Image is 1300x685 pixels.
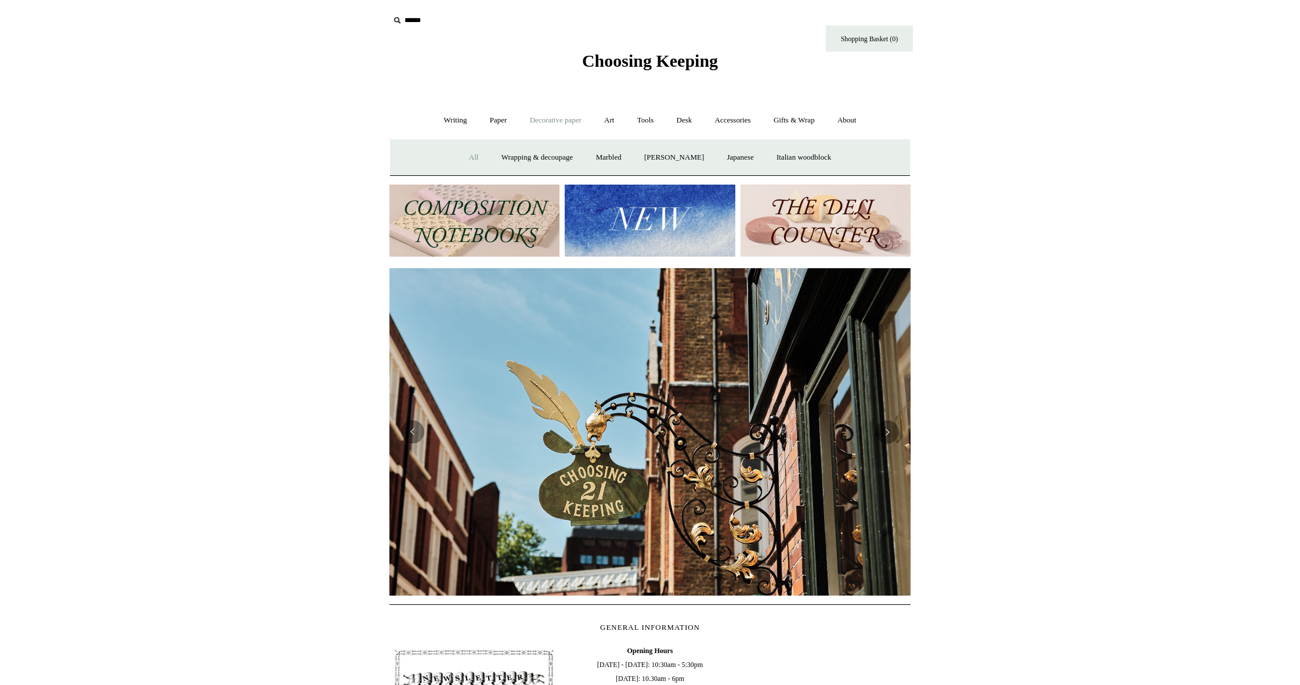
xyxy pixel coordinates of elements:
a: Japanese [716,142,764,173]
b: Opening Hours [627,647,673,655]
button: Page 3 [662,593,673,596]
a: Marbled [586,142,632,173]
a: About [827,105,867,136]
img: Copyright Choosing Keeping 20190711 LS Homepage 7.jpg__PID:4c49fdcc-9d5f-40e8-9753-f5038b35abb7 [389,268,911,596]
a: Gifts & Wrap [763,105,825,136]
img: 202302 Composition ledgers.jpg__PID:69722ee6-fa44-49dd-a067-31375e5d54ec [389,185,559,257]
span: GENERAL INFORMATION [600,623,700,632]
a: Decorative paper [519,105,592,136]
a: Tools [627,105,665,136]
a: Desk [666,105,703,136]
button: Previous [401,420,424,444]
a: Choosing Keeping [582,60,718,68]
img: The Deli Counter [741,185,911,257]
a: Italian woodblock [766,142,842,173]
a: All [458,142,489,173]
a: Wrapping & decoupage [491,142,584,173]
a: [PERSON_NAME] [634,142,714,173]
a: Art [594,105,624,136]
a: Accessories [705,105,761,136]
button: Next [876,420,899,444]
span: Choosing Keeping [582,51,718,70]
button: Page 1 [627,593,638,596]
a: Shopping Basket (0) [826,26,913,52]
button: Page 2 [644,593,656,596]
a: Paper [479,105,518,136]
a: Writing [434,105,478,136]
img: New.jpg__PID:f73bdf93-380a-4a35-bcfe-7823039498e1 [565,185,735,257]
